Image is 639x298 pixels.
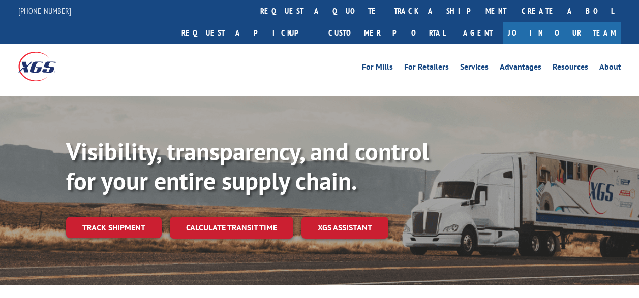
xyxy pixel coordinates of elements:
[301,217,388,239] a: XGS ASSISTANT
[553,63,588,74] a: Resources
[599,63,621,74] a: About
[503,22,621,44] a: Join Our Team
[453,22,503,44] a: Agent
[66,217,162,238] a: Track shipment
[500,63,541,74] a: Advantages
[18,6,71,16] a: [PHONE_NUMBER]
[404,63,449,74] a: For Retailers
[174,22,321,44] a: Request a pickup
[362,63,393,74] a: For Mills
[460,63,489,74] a: Services
[321,22,453,44] a: Customer Portal
[66,136,429,196] b: Visibility, transparency, and control for your entire supply chain.
[170,217,293,239] a: Calculate transit time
